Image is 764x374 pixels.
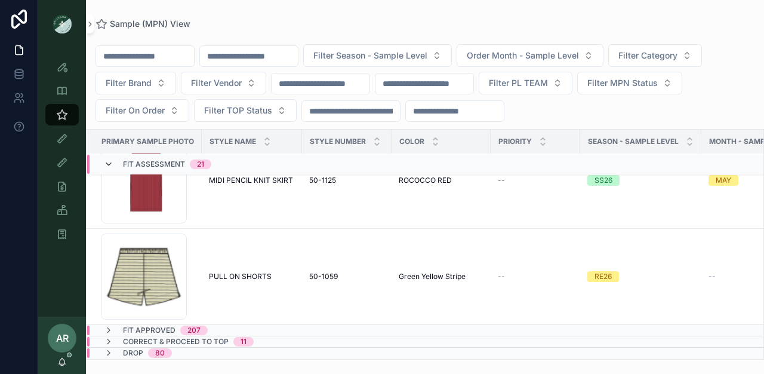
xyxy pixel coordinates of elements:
[106,105,165,117] span: Filter On Order
[399,272,466,281] span: Green Yellow Stripe
[457,44,603,67] button: Select Button
[181,72,266,94] button: Select Button
[399,137,424,146] span: Color
[110,18,190,30] span: Sample (MPN) View
[53,14,72,33] img: App logo
[106,77,152,89] span: Filter Brand
[95,99,189,122] button: Select Button
[608,44,702,67] button: Select Button
[587,271,694,282] a: RE26
[209,176,295,185] a: MIDI PENCIL KNIT SKIRT
[123,326,175,335] span: Fit Approved
[123,160,185,169] span: Fit Assessment
[309,176,384,185] a: 50-1125
[309,272,384,281] a: 50-1059
[498,176,573,185] a: --
[241,337,247,347] div: 11
[498,176,505,185] span: --
[399,176,452,185] span: ROCOCCO RED
[123,337,229,347] span: Correct & Proceed to TOP
[56,331,69,345] span: AR
[498,137,532,146] span: PRIORITY
[191,77,242,89] span: Filter Vendor
[587,77,658,89] span: Filter MPN Status
[479,72,572,94] button: Select Button
[399,176,483,185] a: ROCOCCO RED
[95,72,176,94] button: Select Button
[309,176,336,185] span: 50-1125
[498,272,505,281] span: --
[577,72,682,94] button: Select Button
[155,348,165,358] div: 80
[187,326,201,335] div: 207
[618,50,677,62] span: Filter Category
[467,50,579,62] span: Order Month - Sample Level
[194,99,297,122] button: Select Button
[209,272,295,281] a: PULL ON SHORTS
[197,160,204,169] div: 21
[210,137,256,146] span: Style Name
[310,137,366,146] span: Style Number
[101,137,194,146] span: PRIMARY SAMPLE PHOTO
[313,50,427,62] span: Filter Season - Sample Level
[498,272,573,281] a: --
[95,18,190,30] a: Sample (MPN) View
[309,272,338,281] span: 50-1059
[489,77,548,89] span: Filter PL TEAM
[303,44,452,67] button: Select Button
[708,272,716,281] span: --
[204,105,272,117] span: Filter TOP Status
[594,175,612,186] div: SS26
[209,176,293,185] span: MIDI PENCIL KNIT SKIRT
[123,348,143,358] span: Drop
[588,137,679,146] span: Season - Sample Level
[716,175,731,186] div: MAY
[594,271,612,282] div: RE26
[587,175,694,186] a: SS26
[209,272,272,281] span: PULL ON SHORTS
[38,48,86,260] div: scrollable content
[399,272,483,281] a: Green Yellow Stripe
